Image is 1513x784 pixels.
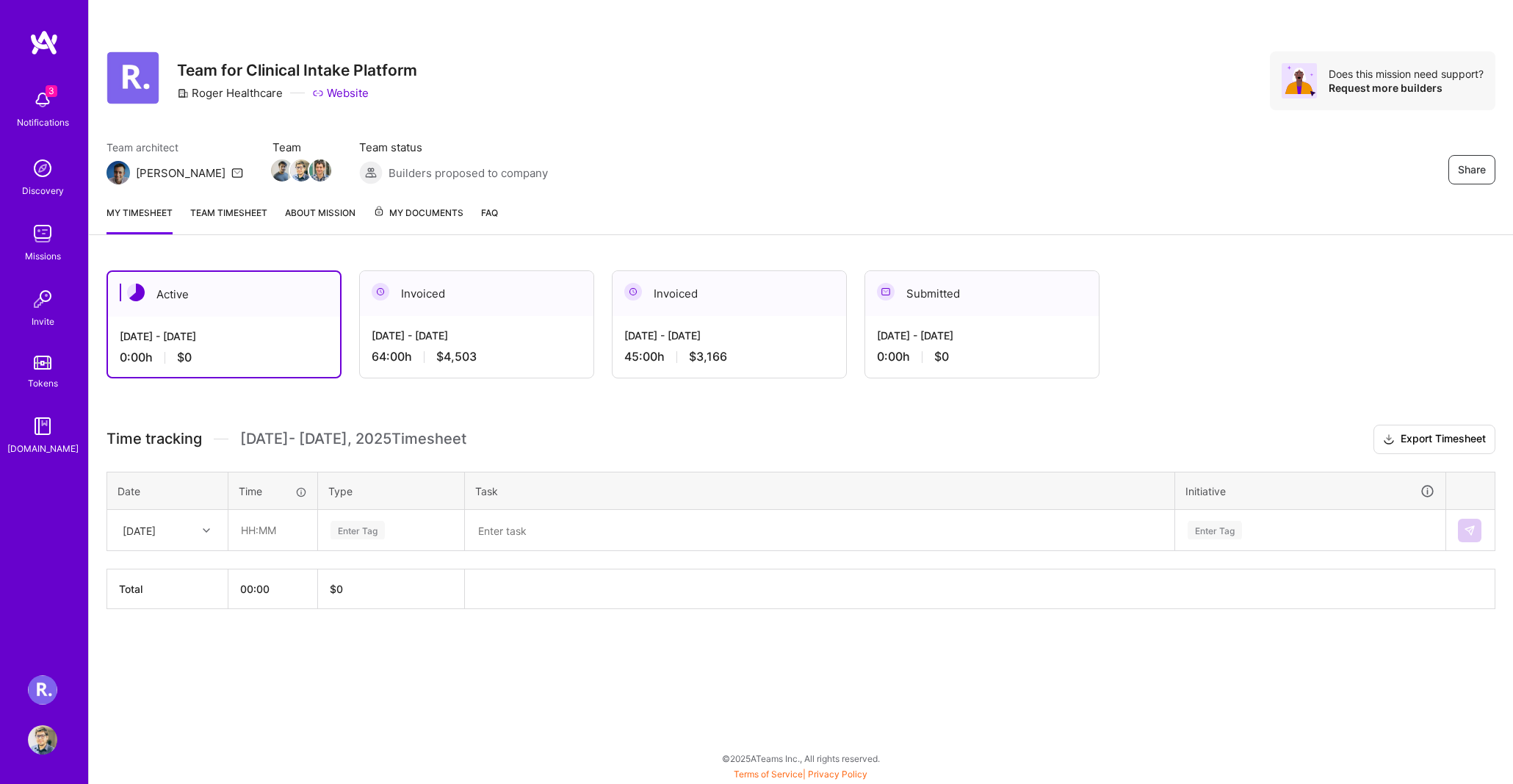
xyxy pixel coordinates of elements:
[865,271,1099,316] div: Submitted
[120,328,328,344] div: [DATE] - [DATE]
[107,472,228,510] th: Date
[28,675,57,705] img: Roger Healthcare: Team for Clinical Intake Platform
[177,350,192,365] span: $0
[624,349,834,364] div: 45:00 h
[7,441,79,456] div: [DOMAIN_NAME]
[127,284,145,301] img: Active
[309,159,331,181] img: Team Member Avatar
[46,85,57,97] span: 3
[28,284,57,314] img: Invite
[177,61,417,79] h3: Team for Clinical Intake Platform
[29,29,59,56] img: logo
[25,248,61,264] div: Missions
[28,375,58,391] div: Tokens
[136,165,225,181] div: [PERSON_NAME]
[331,519,385,542] div: Enter Tag
[734,769,867,780] span: |
[372,283,389,301] img: Invoiced
[177,87,189,99] i: icon CompanyGray
[106,430,202,448] span: Time tracking
[24,725,61,755] a: User Avatar
[360,271,593,316] div: Invoiced
[311,158,330,183] a: Team Member Avatar
[292,158,311,183] a: Team Member Avatar
[32,314,54,329] div: Invite
[934,349,949,364] span: $0
[106,51,159,104] img: Company Logo
[290,159,312,181] img: Team Member Avatar
[1383,432,1395,447] i: icon Download
[359,140,548,155] span: Team status
[240,430,466,448] span: [DATE] - [DATE] , 2025 Timesheet
[228,569,318,609] th: 00:00
[17,115,69,130] div: Notifications
[272,158,292,183] a: Team Member Avatar
[689,349,727,364] span: $3,166
[271,159,293,181] img: Team Member Avatar
[373,205,463,234] a: My Documents
[1188,519,1242,542] div: Enter Tag
[372,349,582,364] div: 64:00 h
[436,349,477,364] span: $4,503
[28,411,57,441] img: guide book
[808,769,867,780] a: Privacy Policy
[28,725,57,755] img: User Avatar
[1464,525,1476,536] img: Submit
[481,205,498,234] a: FAQ
[28,154,57,183] img: discovery
[107,569,228,609] th: Total
[22,183,64,198] div: Discovery
[123,522,156,538] div: [DATE]
[272,140,330,155] span: Team
[372,328,582,343] div: [DATE] - [DATE]
[1185,483,1435,500] div: Initiative
[88,740,1513,777] div: © 2025 ATeams Inc., All rights reserved.
[203,527,210,534] i: icon Chevron
[877,328,1087,343] div: [DATE] - [DATE]
[106,161,130,184] img: Team Architect
[28,219,57,248] img: teamwork
[1329,81,1484,95] div: Request more builders
[318,472,465,510] th: Type
[231,167,243,179] i: icon Mail
[285,205,355,234] a: About Mission
[106,140,243,155] span: Team architect
[1458,162,1486,177] span: Share
[877,349,1087,364] div: 0:00 h
[330,583,343,595] span: $ 0
[624,328,834,343] div: [DATE] - [DATE]
[624,283,642,301] img: Invoiced
[465,472,1175,510] th: Task
[28,85,57,115] img: bell
[359,161,383,184] img: Builders proposed to company
[106,205,173,234] a: My timesheet
[1448,155,1495,184] button: Share
[312,85,369,101] a: Website
[34,356,51,370] img: tokens
[613,271,846,316] div: Invoiced
[877,283,895,301] img: Submitted
[389,165,548,181] span: Builders proposed to company
[1282,63,1317,98] img: Avatar
[120,350,328,365] div: 0:00 h
[177,85,283,101] div: Roger Healthcare
[108,272,340,317] div: Active
[229,511,317,550] input: HH:MM
[373,205,463,221] span: My Documents
[1373,425,1495,454] button: Export Timesheet
[24,675,61,705] a: Roger Healthcare: Team for Clinical Intake Platform
[1329,67,1484,81] div: Does this mission need support?
[239,483,307,499] div: Time
[734,769,803,780] a: Terms of Service
[190,205,267,234] a: Team timesheet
